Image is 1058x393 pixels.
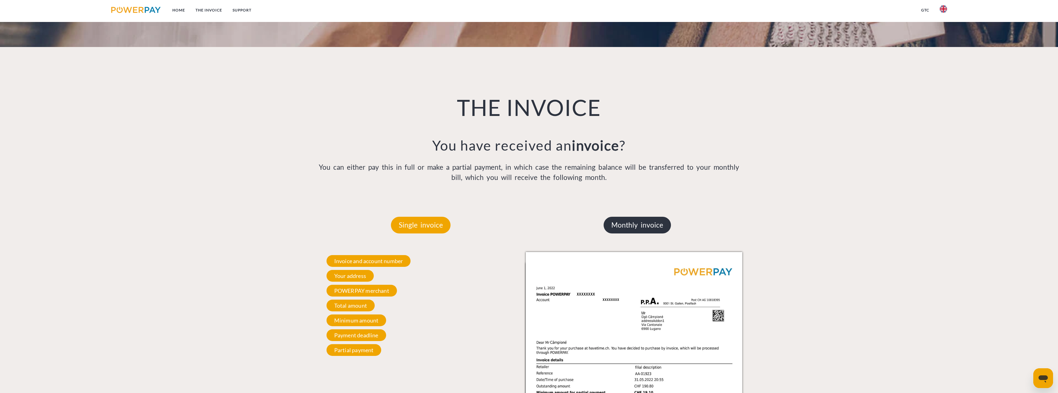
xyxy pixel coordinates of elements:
img: logo-powerpay.svg [111,7,161,13]
h1: THE INVOICE [313,93,746,121]
img: en [940,5,947,13]
a: Support [227,5,257,16]
p: Monthly invoice [604,217,671,233]
h3: You have received an ? [313,137,746,154]
p: You can either pay this in full or make a partial payment, in which case the remaining balance wi... [313,162,746,183]
span: Payment deadline [327,329,386,341]
span: POWERPAY merchant [327,285,397,297]
span: Total amount [327,300,375,311]
span: Minimum amount [327,314,386,326]
iframe: Button to launch messaging window [1033,368,1053,388]
span: Your address [327,270,374,282]
span: Invoice and account number [327,255,411,267]
a: GTC [916,5,934,16]
b: invoice [572,137,619,154]
span: Partial payment [327,344,381,356]
p: Single invoice [391,217,451,233]
a: Home [167,5,190,16]
a: THE INVOICE [190,5,227,16]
